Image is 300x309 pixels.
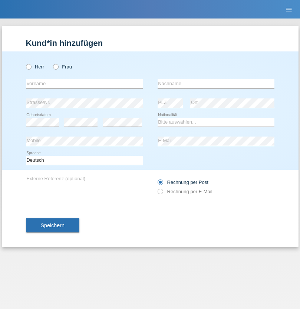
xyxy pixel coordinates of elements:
label: Rechnung per E-Mail [158,189,212,194]
label: Rechnung per Post [158,179,208,185]
label: Frau [53,64,72,70]
i: menu [285,6,293,13]
label: Herr [26,64,44,70]
a: menu [281,7,296,11]
button: Speichern [26,218,79,232]
input: Herr [26,64,31,69]
input: Rechnung per E-Mail [158,189,162,198]
span: Speichern [41,222,65,228]
input: Rechnung per Post [158,179,162,189]
input: Frau [53,64,58,69]
h1: Kund*in hinzufügen [26,38,274,48]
